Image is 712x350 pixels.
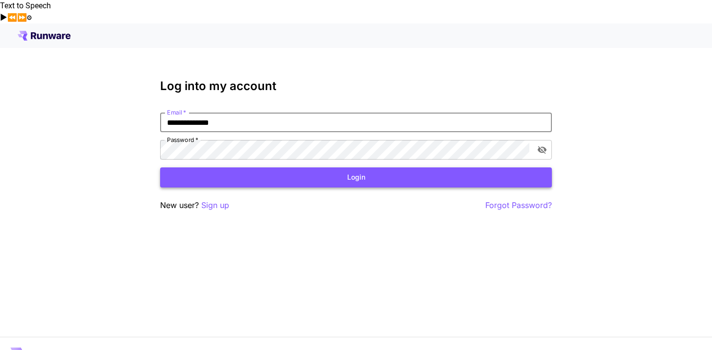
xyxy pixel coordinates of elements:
button: toggle password visibility [533,141,551,159]
button: Forward [17,12,27,23]
button: Login [160,167,552,187]
label: Password [167,136,198,144]
button: Forgot Password? [485,199,552,211]
h3: Log into my account [160,79,552,93]
p: New user? [160,199,229,211]
label: Email [167,108,186,117]
button: Previous [7,12,17,23]
button: Sign up [201,199,229,211]
button: Settings [27,12,32,23]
